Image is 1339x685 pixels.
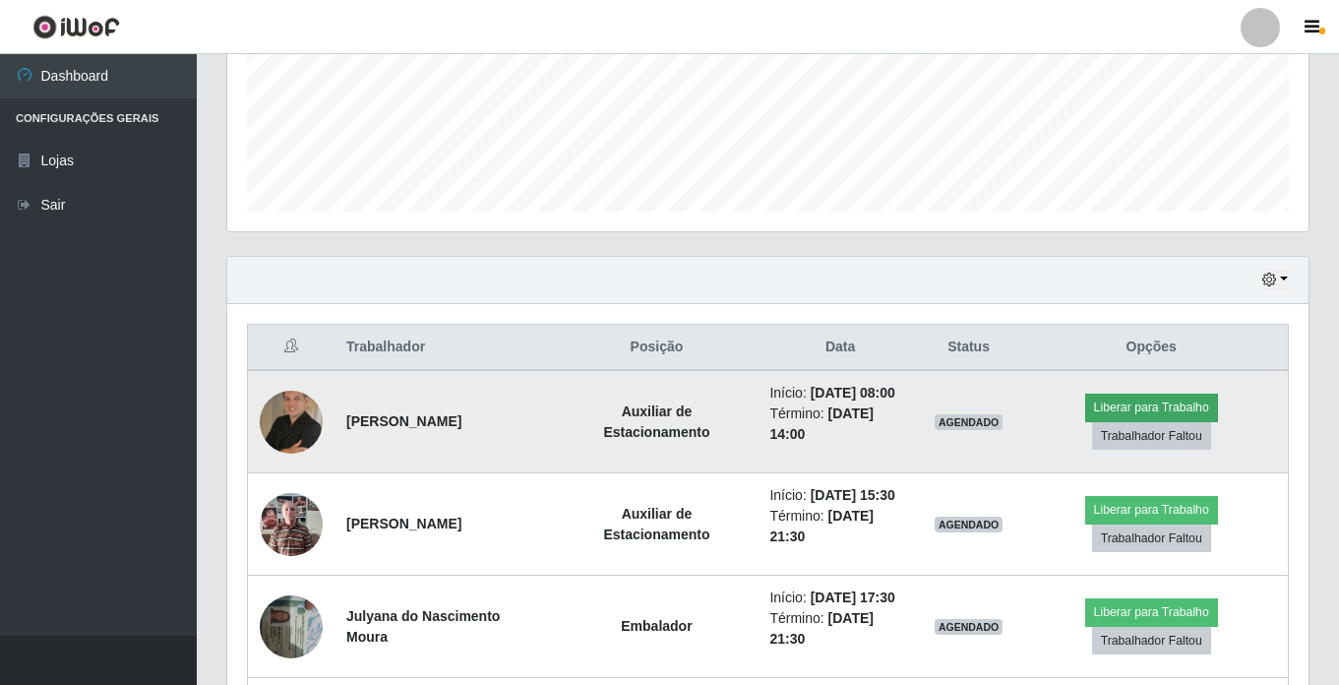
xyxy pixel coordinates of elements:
[603,404,709,440] strong: Auxiliar de Estacionamento
[1085,598,1218,626] button: Liberar para Trabalho
[1014,325,1288,371] th: Opções
[811,487,895,503] time: [DATE] 15:30
[603,506,709,542] strong: Auxiliar de Estacionamento
[346,608,500,645] strong: Julyana do Nascimento Moura
[335,325,555,371] th: Trabalhador
[769,485,910,506] li: Início:
[923,325,1015,371] th: Status
[1092,627,1211,654] button: Trabalhador Faltou
[769,383,910,404] li: Início:
[935,619,1004,635] span: AGENDADO
[346,413,461,429] strong: [PERSON_NAME]
[769,404,910,445] li: Término:
[260,391,323,454] img: 1679057425949.jpeg
[769,506,910,547] li: Término:
[811,590,895,605] time: [DATE] 17:30
[1092,422,1211,450] button: Trabalhador Faltou
[769,608,910,650] li: Término:
[1085,496,1218,524] button: Liberar para Trabalho
[346,516,461,531] strong: [PERSON_NAME]
[621,618,692,634] strong: Embalador
[1085,394,1218,421] button: Liberar para Trabalho
[260,482,323,566] img: 1753363159449.jpeg
[935,414,1004,430] span: AGENDADO
[1092,525,1211,552] button: Trabalhador Faltou
[758,325,922,371] th: Data
[555,325,758,371] th: Posição
[32,15,120,39] img: CoreUI Logo
[935,517,1004,532] span: AGENDADO
[811,385,895,401] time: [DATE] 08:00
[769,588,910,608] li: Início:
[260,585,323,668] img: 1752452635065.jpeg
